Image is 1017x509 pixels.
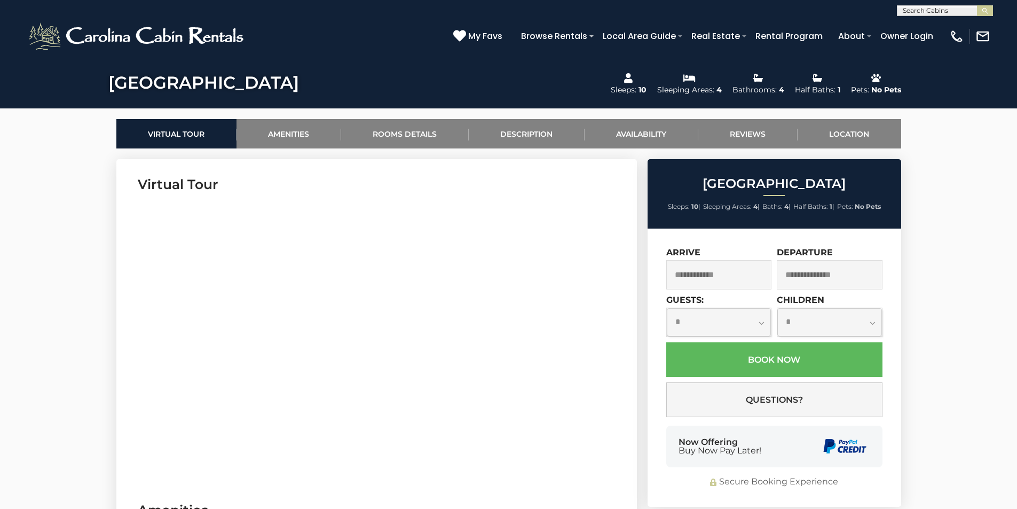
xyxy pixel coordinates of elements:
span: Buy Now Pay Later! [679,447,761,455]
label: Children [777,295,824,305]
img: White-1-2.png [27,20,248,52]
a: Browse Rentals [516,27,593,45]
button: Book Now [666,342,882,377]
strong: No Pets [855,202,881,210]
strong: 1 [830,202,832,210]
img: phone-regular-white.png [949,29,964,44]
a: Local Area Guide [597,27,681,45]
a: About [833,27,870,45]
a: Virtual Tour [116,119,236,148]
span: Sleeping Areas: [703,202,752,210]
a: Rooms Details [341,119,469,148]
div: Now Offering [679,438,761,455]
span: Sleeps: [668,202,690,210]
li: | [668,200,700,214]
a: Amenities [236,119,341,148]
a: Real Estate [686,27,745,45]
div: Secure Booking Experience [666,476,882,488]
h3: Virtual Tour [138,175,616,194]
h2: [GEOGRAPHIC_DATA] [650,177,898,191]
li: | [762,200,791,214]
a: Location [798,119,901,148]
a: Availability [585,119,698,148]
strong: 10 [691,202,698,210]
label: Departure [777,247,833,257]
span: My Favs [468,29,502,43]
a: Owner Login [875,27,939,45]
span: Pets: [837,202,853,210]
a: My Favs [453,29,505,43]
span: Half Baths: [793,202,828,210]
a: Reviews [698,119,798,148]
li: | [703,200,760,214]
strong: 4 [784,202,789,210]
label: Arrive [666,247,700,257]
img: mail-regular-white.png [975,29,990,44]
a: Rental Program [750,27,828,45]
li: | [793,200,834,214]
span: Baths: [762,202,783,210]
button: Questions? [666,382,882,417]
a: Description [469,119,585,148]
label: Guests: [666,295,704,305]
strong: 4 [753,202,758,210]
